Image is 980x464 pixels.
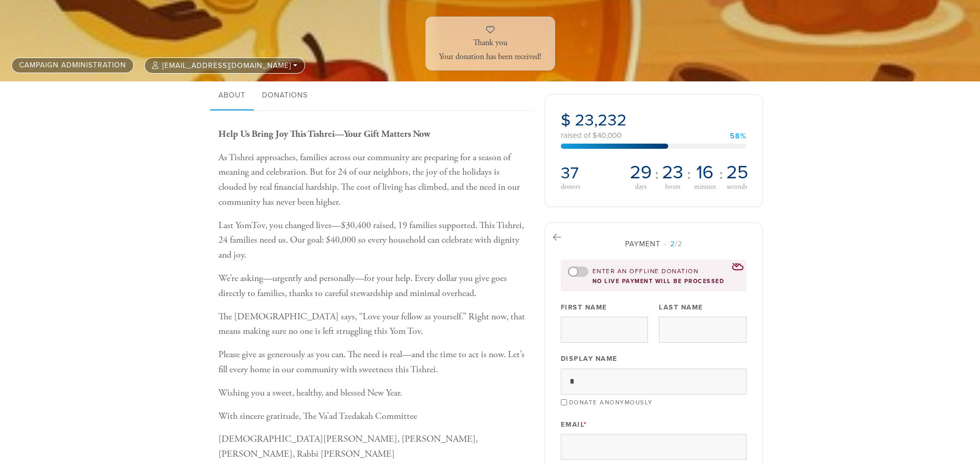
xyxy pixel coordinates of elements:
b: Help Us Bring Joy This Tishrei—Your Gift Matters Now [218,128,430,140]
span: minutes [694,184,715,191]
button: [EMAIL_ADDRESS][DOMAIN_NAME] [144,58,305,74]
div: raised of $40,000 [561,132,747,139]
span: 2 [670,240,675,248]
p: As Tishrei approaches, families across our community are preparing for a season of meaning and ce... [218,150,529,210]
div: Payment [561,238,747,249]
span: seconds [727,184,747,191]
p: [DEMOGRAPHIC_DATA][PERSON_NAME], [PERSON_NAME], [PERSON_NAME], Rabbi [PERSON_NAME] [218,432,529,462]
p: Wishing you a sweet, healthy, and blessed New Year. [218,386,529,401]
span: $ [561,110,571,130]
span: Your donation has been received! [439,52,542,62]
span: This field is required. [584,420,587,429]
span: 16 [696,163,713,182]
span: 29 [630,163,652,182]
label: Email [561,420,587,429]
span: 23 [662,163,683,182]
span: Thank you [473,38,507,48]
label: First Name [561,303,608,312]
span: 25 [726,163,748,182]
p: With sincere gratitude, The Va’ad Tzedakah Committee [218,409,529,424]
p: Please give as generously as you can. The need is real—and the time to act is now. Let’s fill eve... [218,347,529,377]
span: days [635,184,646,191]
span: 23,232 [575,110,627,130]
h2: 37 [561,163,625,183]
p: Last YomTov, you changed lives—$30,400 raised, 19 families supported. This Tishrei, 24 families n... [218,218,529,263]
p: The [DEMOGRAPHIC_DATA] says, “Love your fellow as yourself.” Right now, that means making sure no... [218,310,529,340]
span: hours [665,184,680,191]
span: : [687,166,691,182]
label: Enter an offline donation [592,267,699,276]
span: : [655,166,659,182]
a: Campaign Administration [11,58,134,73]
a: About [210,81,254,110]
div: no live payment will be processed [568,278,740,285]
span: /2 [664,240,682,248]
a: Donations [254,81,316,110]
div: donors [561,183,625,190]
p: We’re asking—urgently and personally—for your help. Every dollar you give goes directly to famili... [218,271,529,301]
div: 58% [730,133,747,140]
span: : [719,166,723,182]
label: Donate Anonymously [569,399,653,406]
label: Last Name [659,303,703,312]
label: Display Name [561,354,618,363]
